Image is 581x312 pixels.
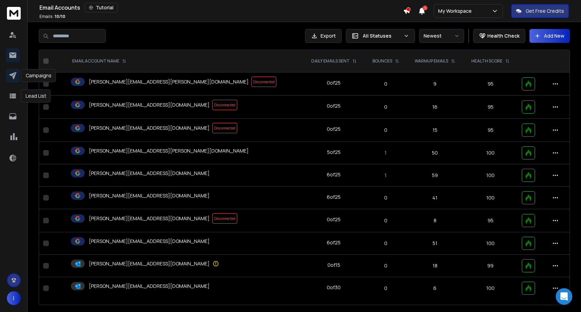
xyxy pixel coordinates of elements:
[463,277,518,300] td: 100
[89,125,210,131] p: [PERSON_NAME][EMAIL_ADDRESS][DOMAIN_NAME]
[463,96,518,119] td: 95
[89,78,249,85] p: [PERSON_NAME][EMAIL_ADDRESS][PERSON_NAME][DOMAIN_NAME]
[526,8,564,14] p: Get Free Credits
[369,240,402,247] p: 0
[212,213,237,224] span: Disconnected
[89,170,210,177] p: [PERSON_NAME][EMAIL_ADDRESS][DOMAIN_NAME]
[407,255,463,277] td: 18
[407,119,463,142] td: 15
[327,216,341,223] div: 0 of 25
[463,209,518,232] td: 95
[89,238,210,245] p: [PERSON_NAME][EMAIL_ADDRESS][DOMAIN_NAME]
[407,96,463,119] td: 16
[407,72,463,96] td: 9
[407,232,463,255] td: 51
[327,239,341,246] div: 6 of 25
[327,194,341,201] div: 6 of 25
[369,104,402,110] p: 0
[369,80,402,87] p: 0
[89,147,249,154] p: [PERSON_NAME][EMAIL_ADDRESS][PERSON_NAME][DOMAIN_NAME]
[212,100,237,110] span: Disconnected
[419,29,464,43] button: Newest
[369,285,402,292] p: 0
[21,89,51,103] div: Lead List
[39,3,403,12] div: Email Accounts
[407,142,463,164] td: 50
[327,284,341,291] div: 0 of 30
[89,215,210,222] p: [PERSON_NAME][EMAIL_ADDRESS][DOMAIN_NAME]
[369,194,402,201] p: 0
[471,58,502,64] p: HEALTH SCORE
[407,164,463,187] td: 59
[369,217,402,224] p: 0
[438,8,474,14] p: My Workspace
[327,103,341,109] div: 0 of 25
[327,149,341,156] div: 5 of 25
[463,232,518,255] td: 100
[21,69,56,82] div: Campaigns
[529,29,570,43] button: Add New
[463,164,518,187] td: 100
[423,6,427,10] span: 1
[487,32,519,39] p: Health Check
[212,123,237,133] span: Disconnected
[55,13,65,19] span: 10 / 10
[463,119,518,142] td: 95
[463,255,518,277] td: 99
[369,149,402,156] p: 1
[84,3,118,12] button: Tutorial
[511,4,569,18] button: Get Free Credits
[463,72,518,96] td: 95
[369,172,402,179] p: 1
[463,142,518,164] td: 100
[363,32,401,39] p: All Statuses
[7,291,21,305] button: I
[556,288,572,305] div: Open Intercom Messenger
[369,127,402,134] p: 0
[407,277,463,300] td: 6
[369,262,402,269] p: 0
[89,101,210,108] p: [PERSON_NAME][EMAIL_ADDRESS][DOMAIN_NAME]
[473,29,525,43] button: Health Check
[328,262,340,269] div: 0 of 15
[72,58,126,64] div: EMAIL ACCOUNT NAME
[251,77,276,87] span: Disconnected
[372,58,392,64] p: BOUNCES
[89,283,210,290] p: [PERSON_NAME][EMAIL_ADDRESS][DOMAIN_NAME]
[89,260,210,267] p: [PERSON_NAME][EMAIL_ADDRESS][DOMAIN_NAME]
[327,79,341,86] div: 0 of 25
[415,58,448,64] p: WARMUP EMAILS
[305,29,342,43] button: Export
[39,14,65,19] p: Emails :
[463,187,518,209] td: 100
[311,58,350,64] p: DAILY EMAILS SENT
[327,126,341,133] div: 0 of 25
[327,171,341,178] div: 6 of 25
[89,192,210,199] p: [PERSON_NAME][EMAIL_ADDRESS][DOMAIN_NAME]
[407,187,463,209] td: 41
[407,209,463,232] td: 8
